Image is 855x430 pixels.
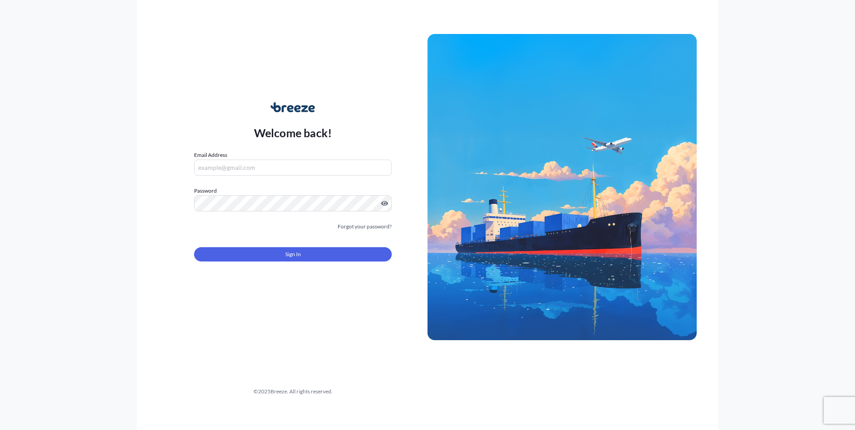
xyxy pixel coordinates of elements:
[427,34,697,340] img: Ship illustration
[158,387,427,396] div: © 2025 Breeze. All rights reserved.
[194,151,227,160] label: Email Address
[194,186,392,195] label: Password
[285,250,301,259] span: Sign In
[338,222,392,231] a: Forgot your password?
[194,247,392,261] button: Sign In
[381,200,388,207] button: Show password
[254,126,332,140] p: Welcome back!
[194,160,392,176] input: example@gmail.com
